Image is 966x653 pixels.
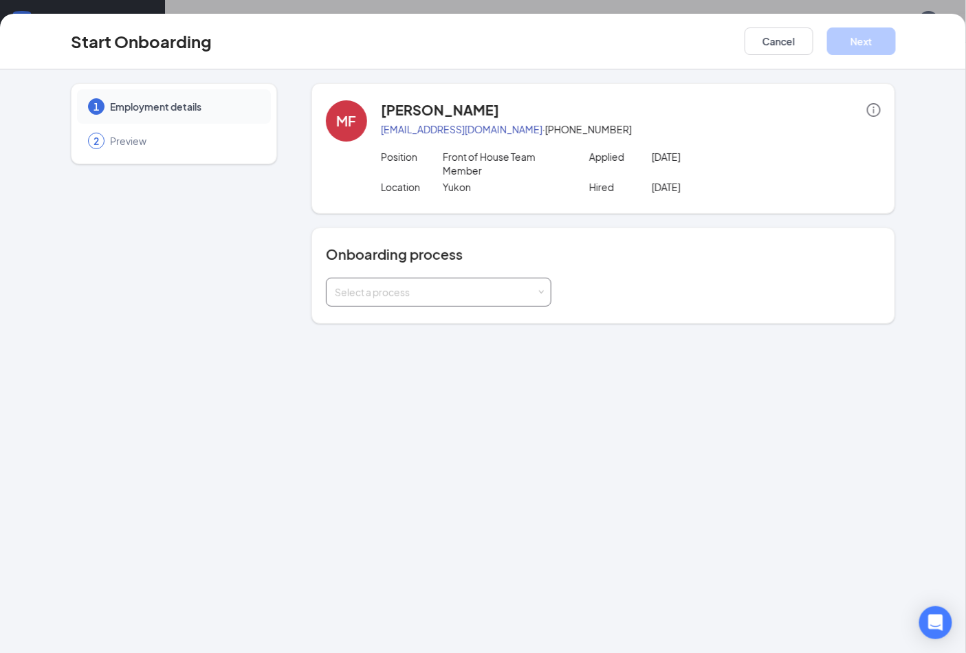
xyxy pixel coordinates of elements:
[71,30,212,53] h3: Start Onboarding
[381,122,881,136] p: · [PHONE_NUMBER]
[326,245,881,264] h4: Onboarding process
[336,111,356,131] div: MF
[381,100,499,120] h4: [PERSON_NAME]
[652,150,777,164] p: [DATE]
[443,150,568,177] p: Front of House Team Member
[652,180,777,194] p: [DATE]
[381,123,542,135] a: [EMAIL_ADDRESS][DOMAIN_NAME]
[94,100,99,113] span: 1
[589,180,652,194] p: Hired
[827,27,896,55] button: Next
[745,27,813,55] button: Cancel
[335,285,536,299] div: Select a process
[110,100,257,113] span: Employment details
[381,150,443,164] p: Position
[94,134,99,148] span: 2
[381,180,443,194] p: Location
[589,150,652,164] p: Applied
[867,103,881,117] span: info-circle
[443,180,568,194] p: Yukon
[110,134,257,148] span: Preview
[919,606,952,639] div: Open Intercom Messenger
